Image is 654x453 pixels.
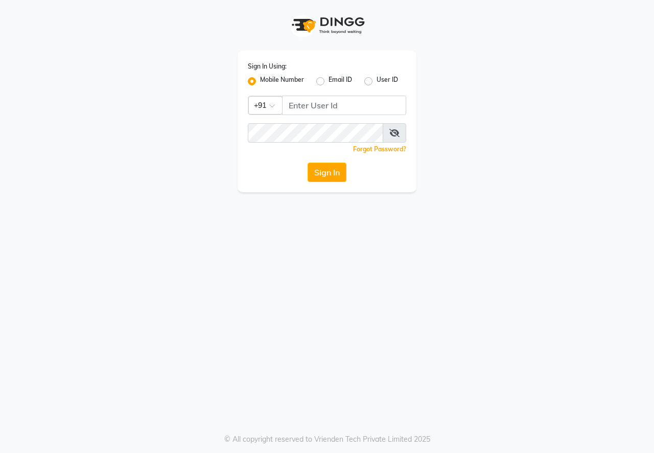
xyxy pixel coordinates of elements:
label: Email ID [329,75,352,87]
label: User ID [377,75,398,87]
a: Forgot Password? [353,145,406,153]
label: Mobile Number [260,75,304,87]
label: Sign In Using: [248,62,287,71]
img: logo1.svg [286,10,368,40]
button: Sign In [308,163,346,182]
input: Username [248,123,383,143]
input: Username [282,96,406,115]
